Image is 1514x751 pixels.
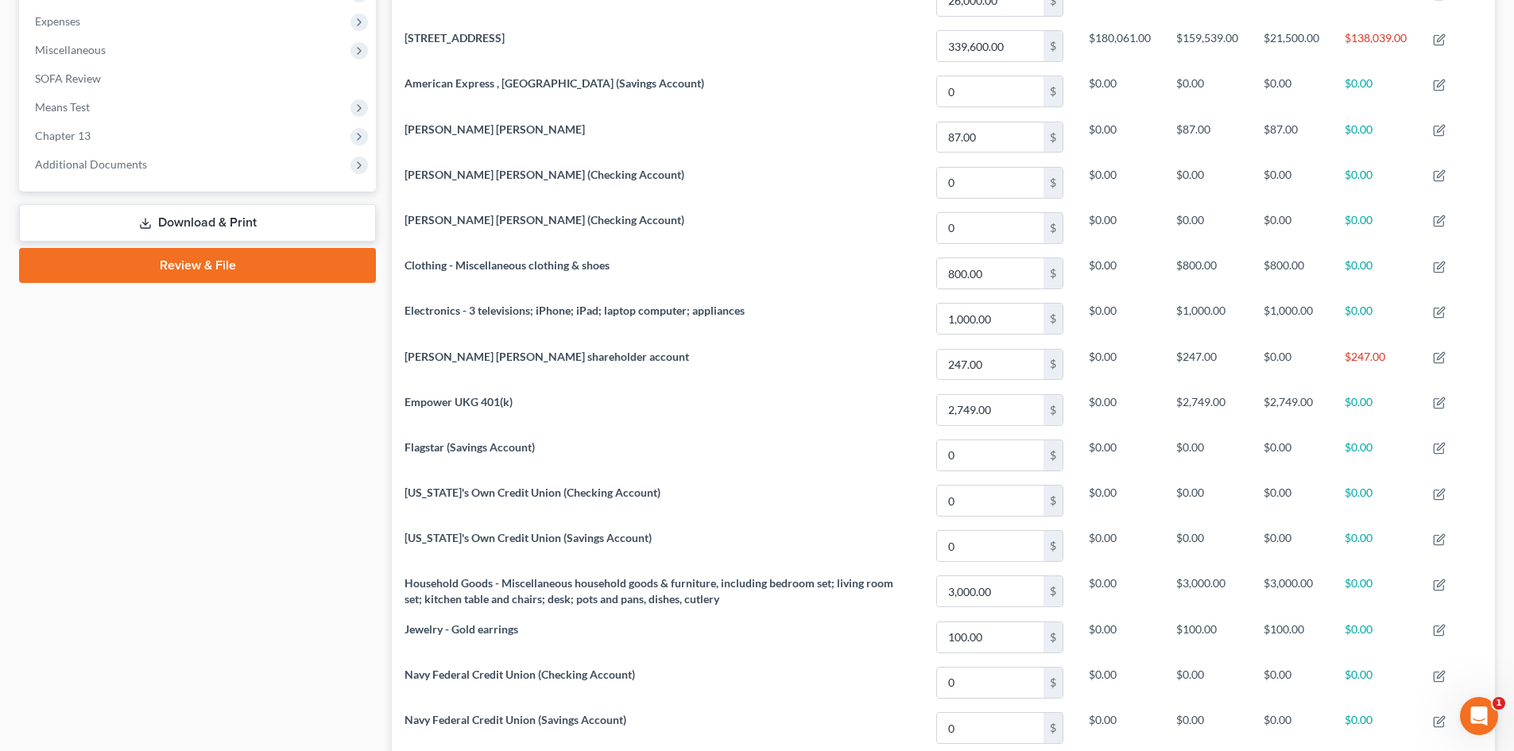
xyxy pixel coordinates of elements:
[1076,342,1164,387] td: $0.00
[1076,478,1164,523] td: $0.00
[1493,697,1505,710] span: 1
[1251,569,1332,614] td: $3,000.00
[1164,24,1251,69] td: $159,539.00
[1044,576,1063,606] div: $
[1251,706,1332,751] td: $0.00
[1164,160,1251,205] td: $0.00
[1251,160,1332,205] td: $0.00
[1044,350,1063,380] div: $
[1164,660,1251,705] td: $0.00
[1251,387,1332,432] td: $2,749.00
[1332,296,1420,342] td: $0.00
[1076,296,1164,342] td: $0.00
[405,440,535,454] span: Flagstar (Savings Account)
[937,622,1044,652] input: 0.00
[1044,31,1063,61] div: $
[405,304,745,317] span: Electronics - 3 televisions; iPhone; iPad; laptop computer; appliances
[1332,660,1420,705] td: $0.00
[1076,614,1164,660] td: $0.00
[405,713,626,726] span: Navy Federal Credit Union (Savings Account)
[1332,160,1420,205] td: $0.00
[1332,432,1420,478] td: $0.00
[35,157,147,171] span: Additional Documents
[405,258,610,272] span: Clothing - Miscellaneous clothing & shoes
[1044,213,1063,243] div: $
[1076,569,1164,614] td: $0.00
[1044,395,1063,425] div: $
[1251,524,1332,569] td: $0.00
[405,531,652,544] span: [US_STATE]'s Own Credit Union (Savings Account)
[937,713,1044,743] input: 0.00
[1332,706,1420,751] td: $0.00
[1076,432,1164,478] td: $0.00
[1332,250,1420,296] td: $0.00
[1251,342,1332,387] td: $0.00
[1076,524,1164,569] td: $0.00
[937,576,1044,606] input: 0.00
[1251,660,1332,705] td: $0.00
[1164,69,1251,114] td: $0.00
[937,122,1044,153] input: 0.00
[1044,258,1063,288] div: $
[1044,440,1063,470] div: $
[937,258,1044,288] input: 0.00
[1251,432,1332,478] td: $0.00
[1076,387,1164,432] td: $0.00
[1164,524,1251,569] td: $0.00
[405,622,518,636] span: Jewelry - Gold earrings
[937,668,1044,698] input: 0.00
[1044,668,1063,698] div: $
[937,304,1044,334] input: 0.00
[1164,205,1251,250] td: $0.00
[937,440,1044,470] input: 0.00
[1251,478,1332,523] td: $0.00
[1044,122,1063,153] div: $
[937,395,1044,425] input: 0.00
[1164,614,1251,660] td: $100.00
[1251,250,1332,296] td: $800.00
[1044,304,1063,334] div: $
[19,248,376,283] a: Review & File
[937,31,1044,61] input: 0.00
[1164,296,1251,342] td: $1,000.00
[1332,478,1420,523] td: $0.00
[1076,160,1164,205] td: $0.00
[1044,531,1063,561] div: $
[1251,69,1332,114] td: $0.00
[1076,250,1164,296] td: $0.00
[1251,114,1332,160] td: $87.00
[1076,69,1164,114] td: $0.00
[1251,24,1332,69] td: $21,500.00
[1076,24,1164,69] td: $180,061.00
[405,122,585,136] span: [PERSON_NAME] [PERSON_NAME]
[1076,205,1164,250] td: $0.00
[1164,706,1251,751] td: $0.00
[1164,478,1251,523] td: $0.00
[937,531,1044,561] input: 0.00
[1332,387,1420,432] td: $0.00
[35,72,101,85] span: SOFA Review
[1044,713,1063,743] div: $
[1076,706,1164,751] td: $0.00
[937,76,1044,106] input: 0.00
[22,64,376,93] a: SOFA Review
[1332,114,1420,160] td: $0.00
[1332,614,1420,660] td: $0.00
[1332,205,1420,250] td: $0.00
[1332,524,1420,569] td: $0.00
[1164,387,1251,432] td: $2,749.00
[35,43,106,56] span: Miscellaneous
[1332,342,1420,387] td: $247.00
[937,486,1044,516] input: 0.00
[1164,569,1251,614] td: $3,000.00
[937,213,1044,243] input: 0.00
[1044,168,1063,198] div: $
[1164,250,1251,296] td: $800.00
[405,76,704,90] span: American Express , [GEOGRAPHIC_DATA] (Savings Account)
[405,168,684,181] span: [PERSON_NAME] [PERSON_NAME] (Checking Account)
[405,486,660,499] span: [US_STATE]'s Own Credit Union (Checking Account)
[1251,205,1332,250] td: $0.00
[405,668,635,681] span: Navy Federal Credit Union (Checking Account)
[19,204,376,242] a: Download & Print
[35,14,80,28] span: Expenses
